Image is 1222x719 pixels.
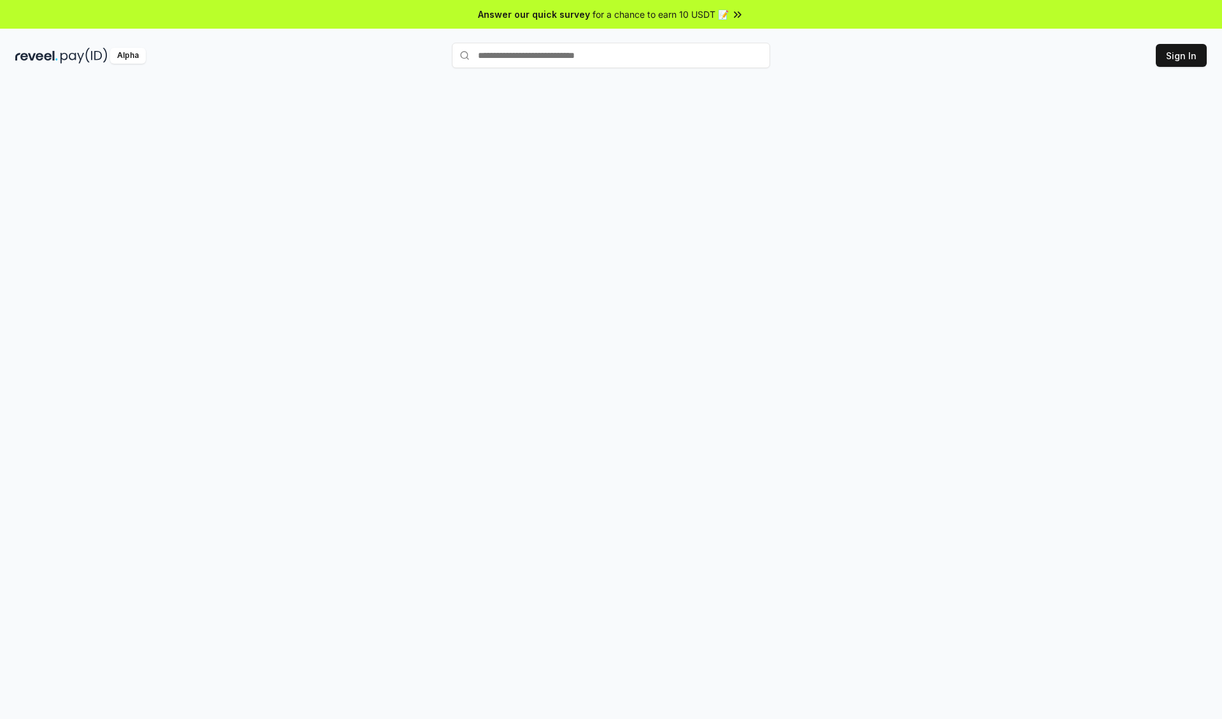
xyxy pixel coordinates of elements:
span: Answer our quick survey [478,8,590,21]
button: Sign In [1156,44,1207,67]
div: Alpha [110,48,146,64]
span: for a chance to earn 10 USDT 📝 [593,8,729,21]
img: reveel_dark [15,48,58,64]
img: pay_id [60,48,108,64]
